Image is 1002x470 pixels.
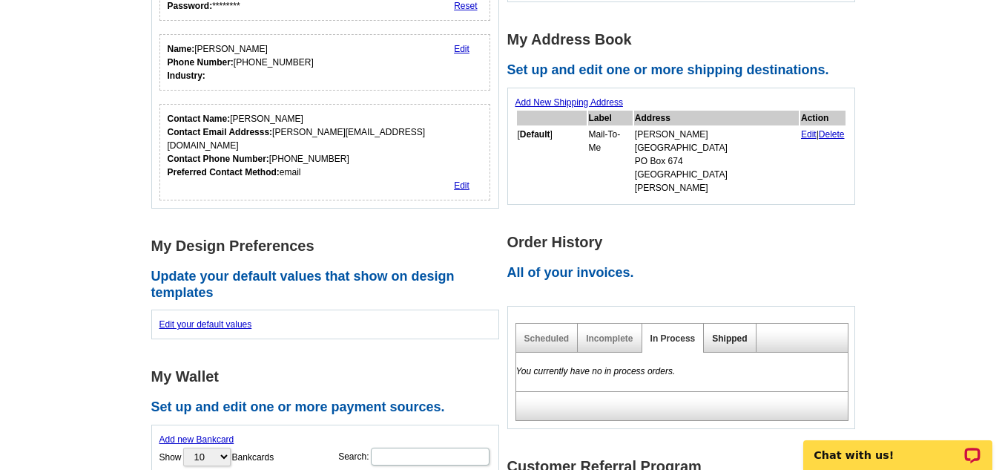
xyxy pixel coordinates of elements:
div: Who should we contact regarding order issues? [159,104,491,200]
label: Show Bankcards [159,446,274,468]
h2: All of your invoices. [507,265,863,281]
h2: Update your default values that show on design templates [151,269,507,301]
a: Incomplete [586,333,633,344]
h2: Set up and edit one or more shipping destinations. [507,62,863,79]
strong: Preferred Contact Method: [168,167,280,177]
h1: My Address Book [507,32,863,48]
div: [PERSON_NAME] [PERSON_NAME][EMAIL_ADDRESS][DOMAIN_NAME] [PHONE_NUMBER] email [168,112,483,179]
a: Scheduled [524,333,570,344]
a: Edit [454,180,469,191]
h1: My Design Preferences [151,238,507,254]
div: Your personal details. [159,34,491,91]
iframe: LiveChat chat widget [794,423,1002,470]
a: Edit your default values [159,319,252,330]
strong: Phone Number: [168,57,234,68]
h2: Set up and edit one or more payment sources. [151,399,507,416]
td: | [800,127,846,195]
select: ShowBankcards [183,448,231,466]
td: [PERSON_NAME] [GEOGRAPHIC_DATA] PO Box 674 [GEOGRAPHIC_DATA][PERSON_NAME] [634,127,799,195]
strong: Name: [168,44,195,54]
h1: Order History [507,235,863,250]
td: [ ] [517,127,587,195]
em: You currently have no in process orders. [516,366,676,376]
label: Search: [338,446,490,467]
b: Default [520,129,550,140]
a: Add New Shipping Address [515,97,623,108]
td: Mail-To-Me [588,127,633,195]
a: Reset [454,1,477,11]
th: Action [800,111,846,125]
h1: My Wallet [151,369,507,385]
strong: Industry: [168,71,205,81]
div: [PERSON_NAME] [PHONE_NUMBER] [168,42,314,82]
strong: Contact Name: [168,114,231,124]
strong: Password: [168,1,213,11]
a: In Process [650,333,696,344]
strong: Contact Email Addresss: [168,127,273,137]
a: Delete [819,129,845,140]
input: Search: [371,448,490,466]
strong: Contact Phone Number: [168,154,269,164]
th: Address [634,111,799,125]
a: Shipped [712,333,747,344]
a: Edit [454,44,469,54]
a: Edit [801,129,817,140]
th: Label [588,111,633,125]
a: Add new Bankcard [159,434,234,445]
